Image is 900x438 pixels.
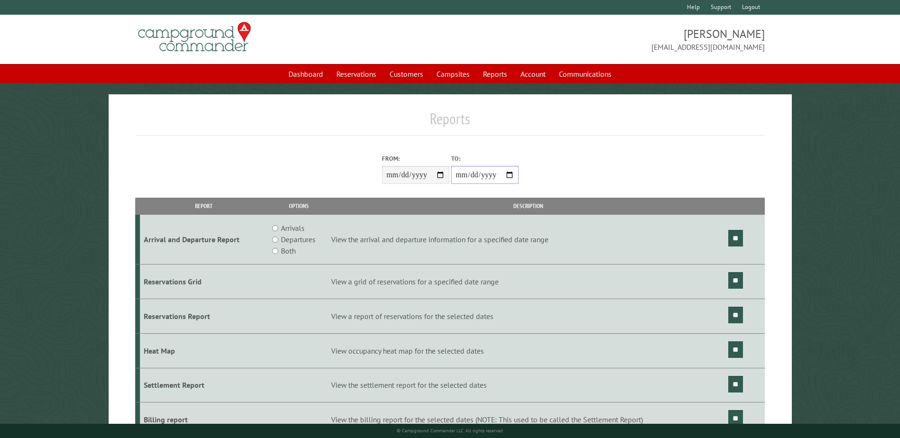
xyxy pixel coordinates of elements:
[140,198,268,214] th: Report
[382,154,449,163] label: From:
[140,215,268,265] td: Arrival and Departure Report
[281,234,315,245] label: Departures
[477,65,513,83] a: Reports
[431,65,475,83] a: Campsites
[281,245,296,256] label: Both
[331,65,382,83] a: Reservations
[140,299,268,333] td: Reservations Report
[330,368,727,402] td: View the settlement report for the selected dates
[281,222,305,234] label: Arrivals
[283,65,329,83] a: Dashboard
[135,18,254,55] img: Campground Commander
[140,368,268,402] td: Settlement Report
[384,65,429,83] a: Customers
[330,198,727,214] th: Description
[330,265,727,299] td: View a grid of reservations for a specified date range
[330,299,727,333] td: View a report of reservations for the selected dates
[268,198,329,214] th: Options
[140,265,268,299] td: Reservations Grid
[330,402,727,437] td: View the billing report for the selected dates (NOTE: This used to be called the Settlement Report)
[451,154,519,163] label: To:
[397,428,504,434] small: © Campground Commander LLC. All rights reserved.
[135,109,764,136] h1: Reports
[140,333,268,368] td: Heat Map
[450,26,765,53] span: [PERSON_NAME] [EMAIL_ADDRESS][DOMAIN_NAME]
[553,65,617,83] a: Communications
[140,402,268,437] td: Billing report
[330,215,727,265] td: View the arrival and departure information for a specified date range
[330,333,727,368] td: View occupancy heat map for the selected dates
[515,65,551,83] a: Account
